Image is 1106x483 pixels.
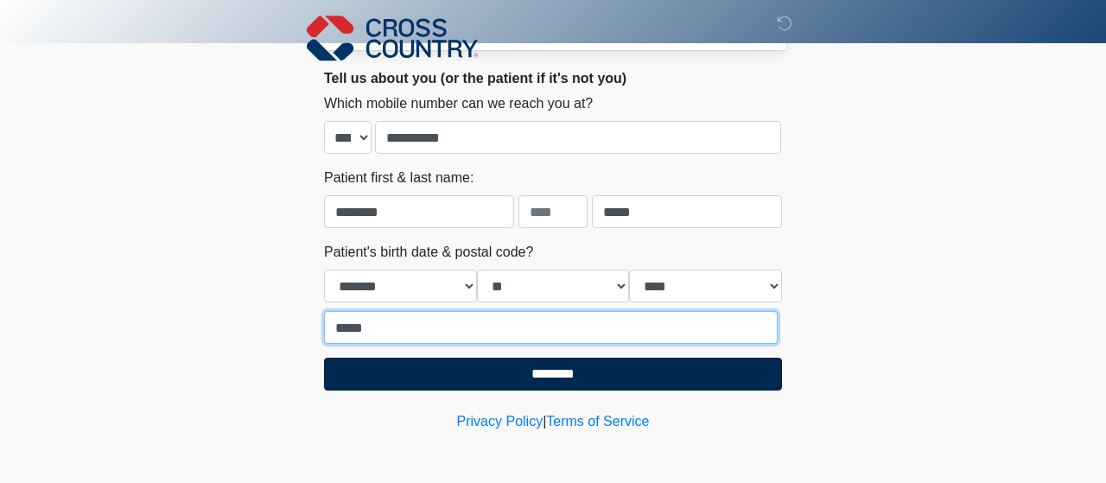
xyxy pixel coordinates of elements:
[324,70,782,86] h2: Tell us about you (or the patient if it's not you)
[324,168,474,188] label: Patient first & last name:
[546,414,649,429] a: Terms of Service
[457,414,543,429] a: Privacy Policy
[543,414,546,429] a: |
[324,93,593,114] label: Which mobile number can we reach you at?
[324,242,533,263] label: Patient's birth date & postal code?
[307,13,478,63] img: Cross Country Logo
